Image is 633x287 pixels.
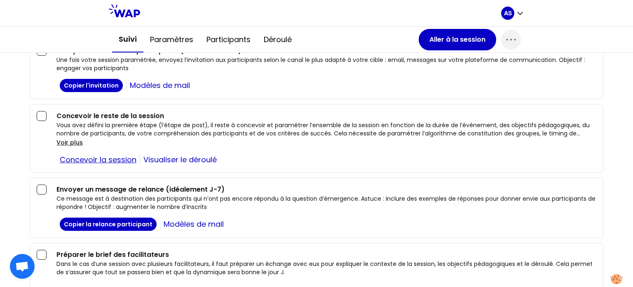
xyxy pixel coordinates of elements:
button: Aller à la session [419,29,496,50]
button: Paramètres [143,27,200,52]
h3: Envoyer un message de relance (idéalement J-7) [56,185,596,194]
button: AS [501,7,524,20]
button: Voir plus [56,138,83,147]
p: Ce message est à destination des participants qui n’ont pas encore répondu à la question d’émerge... [56,194,596,211]
button: Suivi [112,27,143,52]
button: Copier l'invitation [60,79,123,92]
p: AS [504,9,512,17]
button: Copier la relance participant [60,218,157,231]
div: Ouvrir le chat [10,254,35,279]
button: Déroulé [257,27,298,52]
a: Modèles de mail [160,218,227,230]
a: Modèles de mail [126,80,193,91]
a: Concevoir la session [56,154,140,166]
a: Visualiser le déroulé [140,154,220,166]
h3: Préparer le brief des facilitateurs [56,250,596,260]
p: Une fois votre session paramétrée, envoyez l’invitation aux participants selon le canal le plus a... [56,56,596,72]
h3: Concevoir le reste de la session [56,111,596,121]
button: Participants [200,27,257,52]
p: Dans le cas d’une session avec plusieurs facilitateurs, il faut préparer un échange avec eux pour... [56,260,596,276]
p: Vous avez défini la première étape (l’étape de post), il reste à concevoir et paramétrer l’ensemb... [56,121,596,138]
